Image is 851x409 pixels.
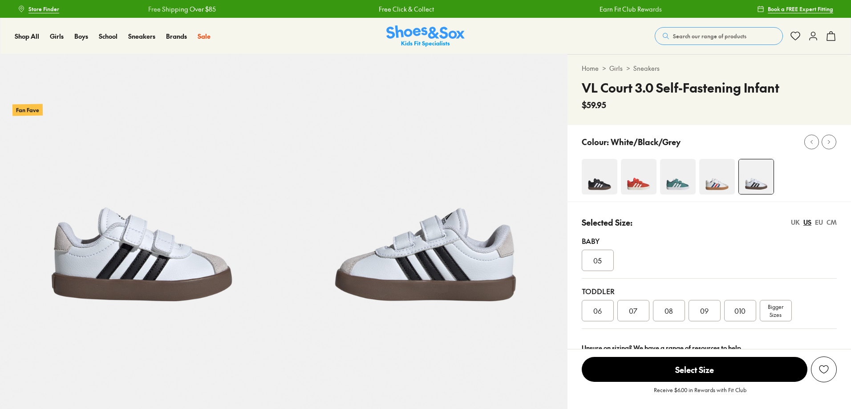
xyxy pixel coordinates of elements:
[629,305,637,316] span: 07
[582,216,632,228] p: Selected Size:
[198,32,211,40] span: Sale
[377,4,432,14] a: Free Click & Collect
[582,136,609,148] p: Colour:
[582,64,837,73] div: > >
[284,54,567,338] img: 5-498574_1
[734,305,746,316] span: 010
[18,1,59,17] a: Store Finder
[582,78,779,97] h4: VL Court 3.0 Self-Fastening Infant
[582,343,837,352] div: Unsure on sizing? We have a range of resources to help
[791,218,800,227] div: UK
[74,32,88,41] a: Boys
[146,4,214,14] a: Free Shipping Over $85
[609,64,623,73] a: Girls
[582,286,837,296] div: Toddler
[593,255,602,266] span: 05
[99,32,118,41] a: School
[582,64,599,73] a: Home
[386,25,465,47] img: SNS_Logo_Responsive.svg
[665,305,673,316] span: 08
[654,386,746,402] p: Receive $6.00 in Rewards with Fit Club
[660,159,696,194] img: 4-548220_1
[621,159,656,194] img: 4-524344_1
[582,357,807,382] span: Select Size
[673,32,746,40] span: Search our range of products
[655,27,783,45] button: Search our range of products
[598,4,660,14] a: Earn Fit Club Rewards
[611,136,681,148] p: White/Black/Grey
[28,5,59,13] span: Store Finder
[768,303,783,319] span: Bigger Sizes
[50,32,64,40] span: Girls
[128,32,155,40] span: Sneakers
[811,356,837,382] button: Add to Wishlist
[582,235,837,246] div: Baby
[198,32,211,41] a: Sale
[166,32,187,41] a: Brands
[633,64,660,73] a: Sneakers
[757,1,833,17] a: Book a FREE Expert Fitting
[700,305,709,316] span: 09
[74,32,88,40] span: Boys
[99,32,118,40] span: School
[768,5,833,13] span: Book a FREE Expert Fitting
[15,32,39,41] a: Shop All
[50,32,64,41] a: Girls
[15,32,39,40] span: Shop All
[739,159,774,194] img: 4-498573_1
[166,32,187,40] span: Brands
[12,104,43,116] p: Fan Fave
[815,218,823,227] div: EU
[827,218,837,227] div: CM
[386,25,465,47] a: Shoes & Sox
[803,218,811,227] div: US
[128,32,155,41] a: Sneakers
[582,159,617,194] img: 4-548031_1
[582,99,606,111] span: $59.95
[582,356,807,382] button: Select Size
[699,159,735,194] img: 4-524350_1
[593,305,602,316] span: 06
